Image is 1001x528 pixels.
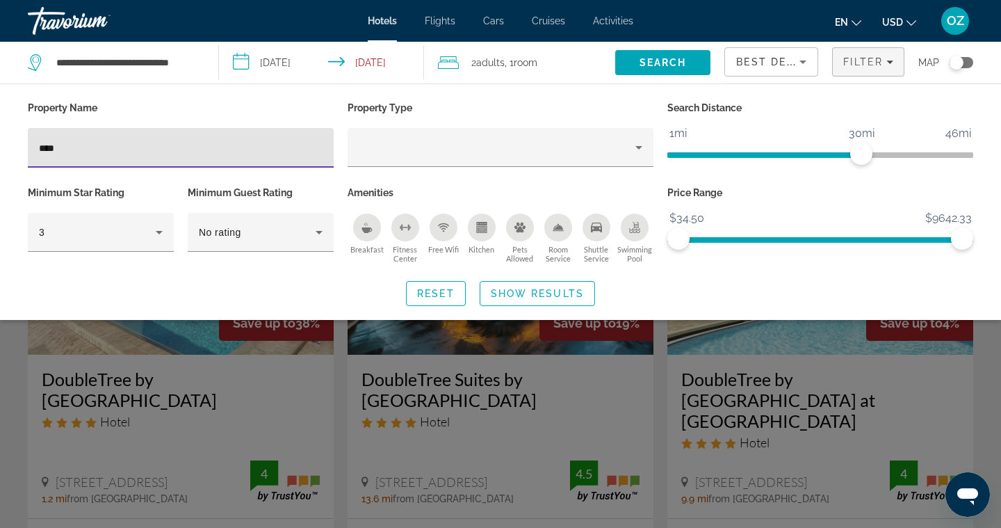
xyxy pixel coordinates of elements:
[539,245,577,263] span: Room Service
[615,50,710,75] button: Search
[667,98,973,118] p: Search Distance
[667,123,689,144] span: 1mi
[843,56,883,67] span: Filter
[424,42,615,83] button: Travelers: 2 adults, 0 children
[386,213,424,264] button: Fitness Center
[640,57,687,68] span: Search
[28,183,174,202] p: Minimum Star Rating
[462,213,500,264] button: Kitchen
[835,12,861,32] button: Change language
[882,17,903,28] span: USD
[406,281,466,306] button: Reset
[667,237,973,240] ngx-slider: ngx-slider
[615,213,653,264] button: Swimming Pool
[847,123,877,144] span: 30mi
[199,227,241,238] span: No rating
[667,227,690,250] span: ngx-slider
[835,17,848,28] span: en
[471,53,505,72] span: 2
[923,208,974,229] span: $9642.33
[577,213,615,264] button: Shuttle Service
[532,15,565,26] a: Cruises
[480,281,595,306] button: Show Results
[577,245,615,263] span: Shuttle Service
[55,52,197,73] input: Search hotel destination
[359,139,642,156] mat-select: Property type
[850,143,872,165] span: ngx-slider
[500,213,539,264] button: Pets Allowed
[667,152,973,155] ngx-slider: ngx-slider
[951,227,973,250] span: ngx-slider-max
[348,98,653,118] p: Property Type
[350,245,384,254] span: Breakfast
[469,245,494,254] span: Kitchen
[918,53,939,72] span: Map
[348,213,386,264] button: Breakfast
[428,245,459,254] span: Free Wifi
[39,227,44,238] span: 3
[514,57,537,68] span: Room
[505,53,537,72] span: , 1
[939,56,973,69] button: Toggle map
[483,15,504,26] a: Cars
[615,245,653,263] span: Swimming Pool
[28,3,167,39] a: Travorium
[476,57,505,68] span: Adults
[736,54,806,70] mat-select: Sort by
[947,14,964,28] span: OZ
[28,98,334,118] p: Property Name
[188,183,334,202] p: Minimum Guest Rating
[937,6,973,35] button: User Menu
[417,288,455,299] span: Reset
[943,123,973,144] span: 46mi
[667,208,706,229] span: $34.50
[219,42,424,83] button: Select check in and out date
[386,245,424,263] span: Fitness Center
[21,98,980,267] div: Hotel Filters
[945,472,990,517] iframe: Кнопка запуска окна обмена сообщениями
[491,288,584,299] span: Show Results
[500,245,539,263] span: Pets Allowed
[882,12,916,32] button: Change currency
[539,213,577,264] button: Room Service
[667,183,973,202] p: Price Range
[424,213,462,264] button: Free Wifi
[593,15,633,26] a: Activities
[425,15,455,26] a: Flights
[736,56,808,67] span: Best Deals
[832,47,904,77] button: Filters
[348,183,653,202] p: Amenities
[368,15,397,26] a: Hotels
